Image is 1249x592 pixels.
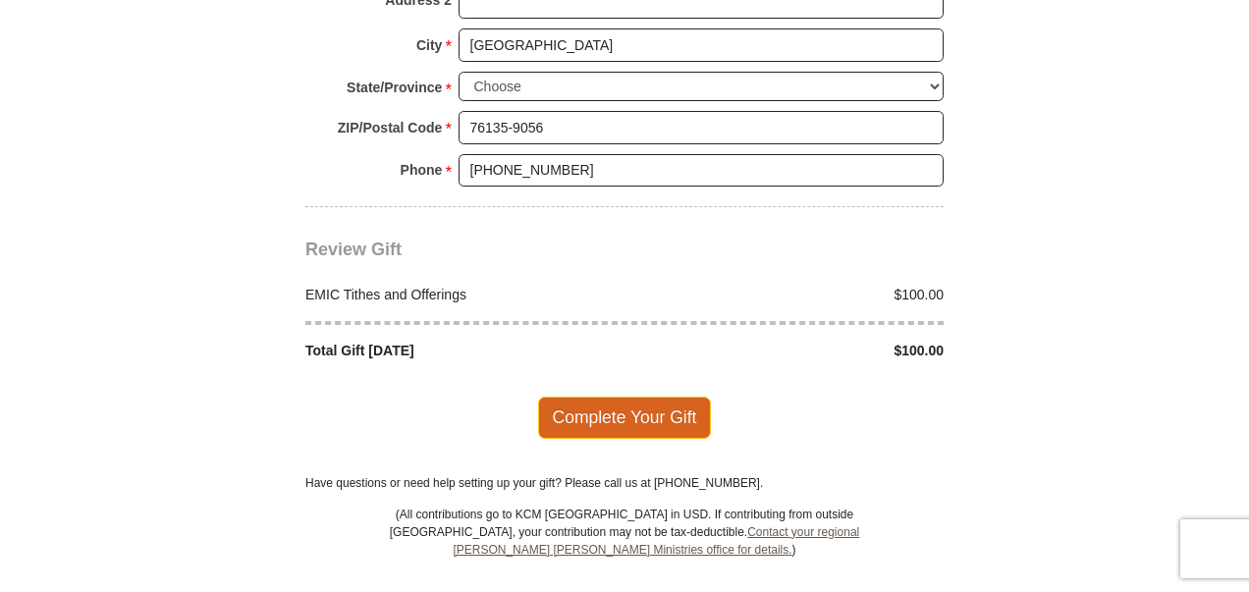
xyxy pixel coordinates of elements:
[305,474,944,492] p: Have questions or need help setting up your gift? Please call us at [PHONE_NUMBER].
[624,341,954,361] div: $100.00
[296,285,625,305] div: EMIC Tithes and Offerings
[401,156,443,184] strong: Phone
[338,114,443,141] strong: ZIP/Postal Code
[624,285,954,305] div: $100.00
[305,240,402,259] span: Review Gift
[538,397,712,438] span: Complete Your Gift
[453,525,859,557] a: Contact your regional [PERSON_NAME] [PERSON_NAME] Ministries office for details.
[296,341,625,361] div: Total Gift [DATE]
[347,74,442,101] strong: State/Province
[416,31,442,59] strong: City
